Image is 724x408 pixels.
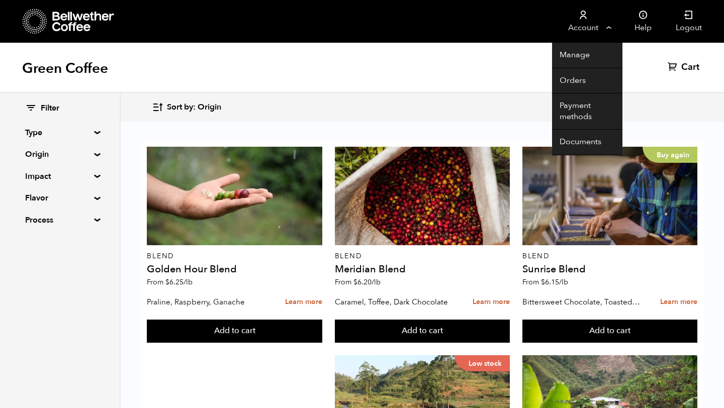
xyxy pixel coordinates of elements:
a: Buy again [522,147,697,245]
bdi: 6.25 [165,277,193,287]
span: Filter [41,103,59,114]
bdi: 6.15 [541,277,568,287]
a: Learn more [285,291,322,313]
bdi: 6.20 [353,277,381,287]
p: Caramel, Toffee, Dark Chocolate [335,294,454,310]
h4: Sunrise Blend [522,264,697,274]
span: From [147,277,193,287]
span: $ [165,277,169,287]
p: Praline, Raspberry, Ganache [147,294,266,310]
p: Blend [335,253,510,260]
span: Sort by: Origin [167,102,221,113]
span: $ [353,277,357,287]
a: Learn more [473,291,510,313]
a: Documents [552,130,622,155]
button: Sort by: Origin [152,95,221,119]
span: /lb [184,277,193,287]
span: From [522,277,568,287]
summary: Type [25,127,95,139]
button: Add to cart [335,320,510,343]
a: Cart [668,61,702,73]
p: Blend [147,253,322,260]
summary: Impact [25,170,95,182]
button: Add to cart [147,320,322,343]
a: Payment methods [552,93,622,130]
p: Buy again [643,147,697,163]
a: Orders [552,68,622,94]
span: /lb [372,277,381,287]
span: $ [541,277,545,287]
p: Bittersweet Chocolate, Toasted Marshmallow, Candied Orange, Praline [522,294,642,310]
a: Manage [552,43,622,68]
h4: Meridian Blend [335,264,510,274]
span: Cart [681,61,699,73]
h1: Green Coffee [22,59,108,77]
h4: Golden Hour Blend [147,264,322,274]
span: /lb [559,277,568,287]
summary: Origin [25,148,95,160]
button: Add to cart [522,320,697,343]
p: Low stock [455,355,510,371]
summary: Process [25,214,95,226]
p: Blend [522,253,697,260]
a: Learn more [660,291,697,313]
summary: Flavor [25,192,95,204]
span: From [335,277,381,287]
